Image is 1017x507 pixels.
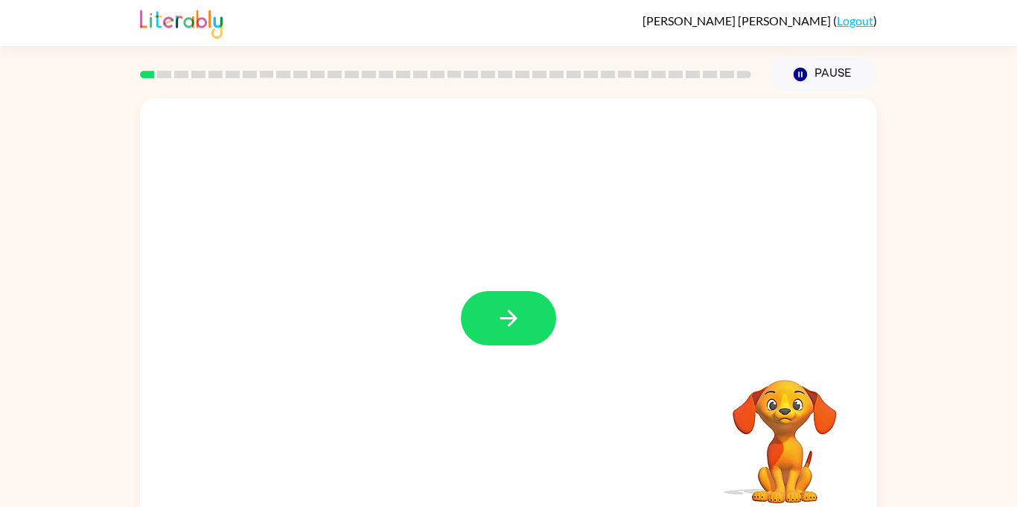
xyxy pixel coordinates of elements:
[643,13,877,28] div: ( )
[643,13,833,28] span: [PERSON_NAME] [PERSON_NAME]
[140,6,223,39] img: Literably
[837,13,873,28] a: Logout
[710,357,859,506] video: Your browser must support playing .mp4 files to use Literably. Please try using another browser.
[769,57,877,92] button: Pause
